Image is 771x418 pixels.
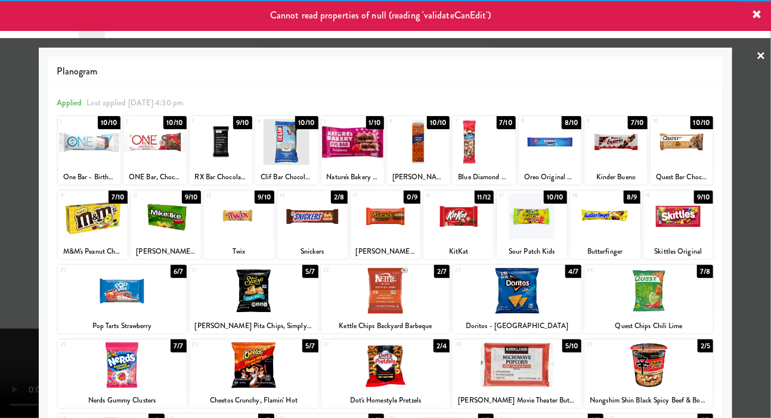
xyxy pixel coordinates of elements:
[757,38,766,75] a: ×
[58,265,187,333] div: 206/7Pop Tarts Strawberry
[206,244,273,259] div: Twix
[586,170,645,185] div: Kinder Bueno
[353,191,386,201] div: 15
[570,244,640,259] div: Butterfinger
[182,191,201,204] div: 9/10
[60,339,122,350] div: 25
[455,265,517,275] div: 23
[302,339,318,353] div: 5/7
[643,191,714,259] div: 199/10Skittles Original
[387,116,450,185] div: 610/10[PERSON_NAME] Toast Chee Peanut Butter
[698,339,713,353] div: 2/5
[499,191,532,201] div: 17
[255,170,318,185] div: Clif Bar Chocolate Chip
[190,339,318,408] div: 265/7Cheetos Crunchy, Flamin' Hot
[572,244,639,259] div: Butterfinger
[191,393,317,408] div: Cheetos Crunchy, Flamin' Hot
[584,170,647,185] div: Kinder Bueno
[586,319,711,333] div: Quest Chips Chili Lime
[454,393,580,408] div: [PERSON_NAME] Movie Theater Butter Popcorn
[584,393,713,408] div: Nongshim Shin Black Spicy Beef & Bone Broth
[497,116,516,129] div: 7/10
[651,170,713,185] div: Quest Bar Chocolate Chip Cookie Dough
[60,116,89,126] div: 1
[587,339,649,350] div: 29
[57,63,715,80] span: Planogram
[324,116,353,126] div: 5
[123,116,186,185] div: 210/10ONE Bar, Chocolate Peanut Butter Cup
[58,116,120,185] div: 110/10One Bar - Birthday Cake
[131,244,201,259] div: [PERSON_NAME] and [PERSON_NAME] Original
[192,265,254,275] div: 21
[694,191,713,204] div: 9/10
[427,116,450,129] div: 10/10
[58,393,187,408] div: Nerds Gummy Clusters
[366,116,384,129] div: 1/10
[352,244,419,259] div: [PERSON_NAME] Milk Chocolate Peanut Butter
[206,191,239,201] div: 13
[191,319,317,333] div: [PERSON_NAME] Pita Chips, Simply Naked
[60,265,122,275] div: 20
[562,339,581,353] div: 5/10
[519,170,581,185] div: Oreo Original Cookie
[295,116,318,129] div: 10/10
[133,191,166,201] div: 12
[434,339,450,353] div: 2/4
[280,191,312,201] div: 14
[98,116,121,129] div: 10/10
[190,319,318,333] div: [PERSON_NAME] Pita Chips, Simply Naked
[351,244,421,259] div: [PERSON_NAME] Milk Chocolate Peanut Butter
[453,116,515,185] div: 77/10Blue Diamond Almonds Smokehouse
[125,170,184,185] div: ONE Bar, Chocolate Peanut Butter Cup
[60,244,126,259] div: M&M's Peanut Chocolate
[519,116,581,185] div: 88/10Oreo Original Cookie
[498,244,565,259] div: Sour Patch Kids
[521,116,550,126] div: 8
[453,339,581,408] div: 285/10[PERSON_NAME] Movie Theater Butter Popcorn
[302,265,318,278] div: 5/7
[453,319,581,333] div: Doritos - [GEOGRAPHIC_DATA]
[323,319,448,333] div: Kettle Chips Backyard Barbeque
[321,393,450,408] div: Dot's Homestyle Pretzels
[475,191,494,204] div: 11/12
[279,244,346,259] div: Snickers
[497,191,567,259] div: 1710/10Sour Patch Kids
[255,116,318,185] div: 410/10Clif Bar Chocolate Chip
[586,393,711,408] div: Nongshim Shin Black Spicy Beef & Bone Broth
[258,116,287,126] div: 4
[544,191,567,204] div: 10/10
[126,116,155,126] div: 2
[192,116,221,126] div: 3
[58,339,187,408] div: 257/7Nerds Gummy Clusters
[321,319,450,333] div: Kettle Chips Backyard Barbeque
[324,339,386,350] div: 27
[190,116,252,185] div: 39/10RX Bar Chocolate Sea Salt
[455,116,484,126] div: 7
[131,191,201,259] div: 129/10[PERSON_NAME] and [PERSON_NAME] Original
[257,170,316,185] div: Clif Bar Chocolate Chip
[57,97,82,108] span: Applied
[454,319,580,333] div: Doritos - [GEOGRAPHIC_DATA]
[331,191,347,204] div: 2/8
[60,319,185,333] div: Pop Tarts Strawberry
[277,244,348,259] div: Snickers
[426,191,459,201] div: 16
[404,191,420,204] div: 0/9
[453,393,581,408] div: [PERSON_NAME] Movie Theater Butter Popcorn
[58,191,128,259] div: 117/10M&M's Peanut Chocolate
[584,319,713,333] div: Quest Chips Chili Lime
[171,265,186,278] div: 6/7
[86,97,183,108] span: Last applied [DATE] 4:30 pm
[321,339,450,408] div: 272/4Dot's Homestyle Pretzels
[132,244,199,259] div: [PERSON_NAME] and [PERSON_NAME] Original
[255,191,274,204] div: 9/10
[587,116,616,126] div: 9
[58,170,120,185] div: One Bar - Birthday Cake
[643,244,714,259] div: Skittles Original
[628,116,647,129] div: 7/10
[425,244,492,259] div: KitKat
[562,116,581,129] div: 8/10
[190,393,318,408] div: Cheetos Crunchy, Flamin' Hot
[624,191,640,204] div: 8/9
[570,191,640,259] div: 188/9Butterfinger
